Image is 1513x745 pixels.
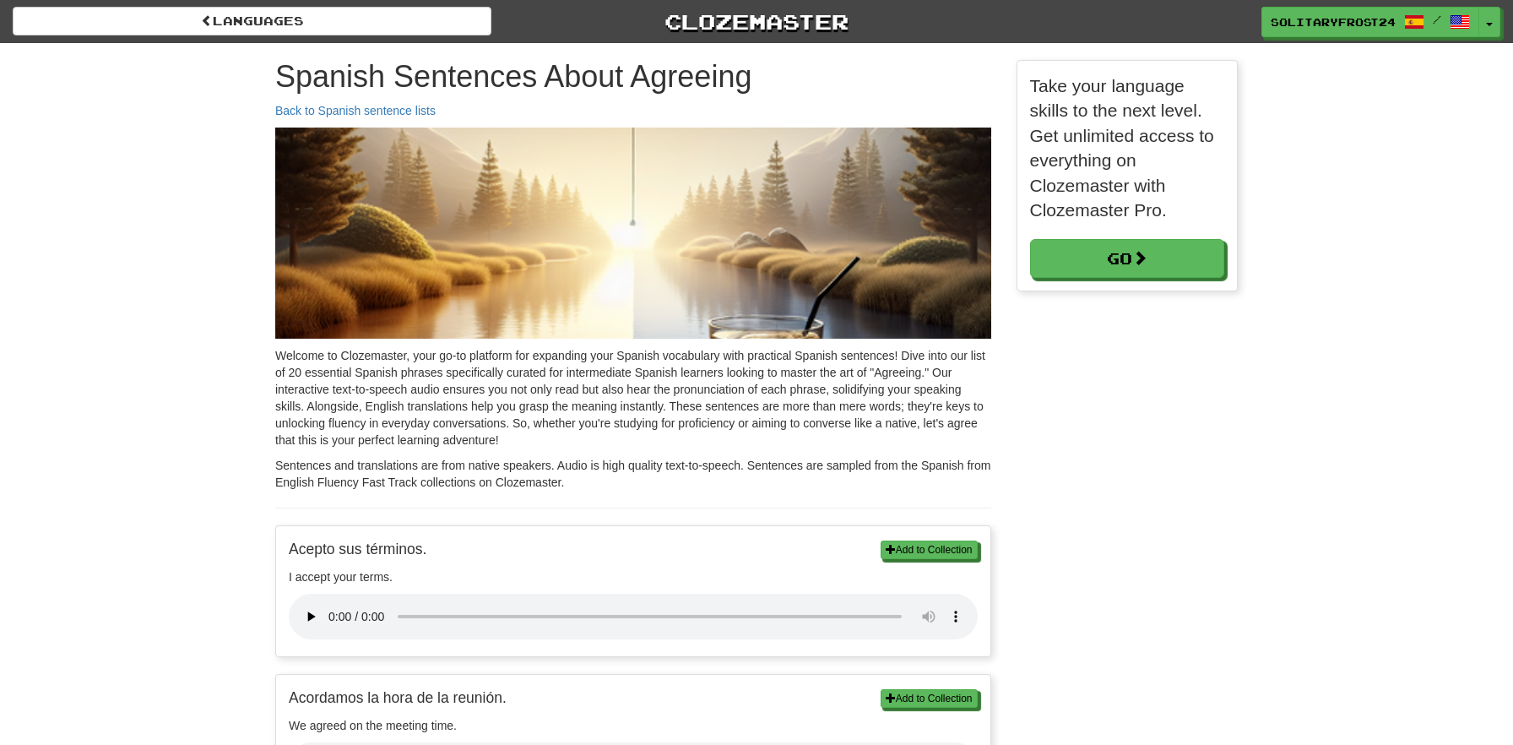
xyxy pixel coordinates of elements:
a: SolitaryFrost2417 / [1261,7,1479,37]
p: Take your language skills to the next level. Get unlimited access to everything on Clozemaster wi... [1030,73,1225,222]
h1: Spanish Sentences About Agreeing [275,60,991,94]
p: Acordamos la hora de la reunión. [289,688,978,709]
span: / [1433,14,1441,25]
span: SolitaryFrost2417 [1271,14,1396,30]
p: I accept your terms. [289,568,978,585]
a: Back to Spanish sentence lists [275,104,436,117]
a: Clozemaster [517,7,995,36]
p: Welcome to Clozemaster, your go-to platform for expanding your Spanish vocabulary with practical ... [275,347,991,449]
button: Add to Collection [881,689,978,708]
button: Add to Collection [881,541,978,559]
p: Sentences and translations are from native speakers. Audio is high quality text-to-speech. Senten... [275,457,991,491]
p: We agreed on the meeting time. [289,717,978,734]
a: Languages [13,7,491,35]
a: Go [1030,239,1225,278]
p: Acepto sus términos. [289,539,978,560]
